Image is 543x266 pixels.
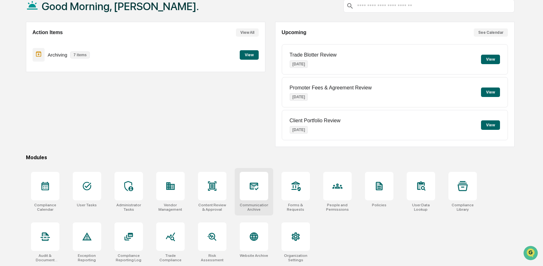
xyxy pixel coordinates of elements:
button: View [481,88,500,97]
div: 🖐️ [6,80,11,85]
div: Content Review & Approval [198,203,226,212]
span: Attestations [52,80,78,86]
div: Risk Assessment [198,253,226,262]
p: 7 items [70,51,89,58]
p: Client Portfolio Review [290,118,341,124]
div: Organization Settings [281,253,310,262]
p: Promoter Fees & Agreement Review [290,85,372,91]
div: We're available if you need us! [22,55,80,60]
p: [DATE] [290,126,308,134]
div: Website Archive [240,253,268,258]
button: See Calendar [474,28,508,37]
div: Compliance Library [448,203,477,212]
iframe: Open customer support [523,245,540,262]
span: Data Lookup [13,92,40,98]
div: Communications Archive [240,203,268,212]
a: 🗄️Attestations [43,77,81,88]
div: Exception Reporting [73,253,101,262]
a: View [240,51,259,57]
div: Trade Compliance [156,253,185,262]
div: Compliance Reporting Log [114,253,143,262]
div: User Tasks [77,203,97,207]
div: Forms & Requests [281,203,310,212]
p: [DATE] [290,93,308,101]
button: View [481,55,500,64]
div: Administrator Tasks [114,203,143,212]
button: View [481,120,500,130]
div: User Data Lookup [407,203,435,212]
div: Policies [372,203,386,207]
a: 🔎Data Lookup [4,89,42,100]
div: Modules [26,154,515,160]
button: Start new chat [108,50,115,58]
p: Trade Blotter Review [290,52,337,58]
div: 🗄️ [46,80,51,85]
span: Preclearance [13,80,41,86]
h2: Upcoming [282,30,306,35]
div: Vendor Management [156,203,185,212]
p: Archiving [48,52,67,57]
span: Pylon [63,107,77,112]
div: People and Permissions [323,203,352,212]
button: View All [236,28,259,37]
div: Compliance Calendar [31,203,59,212]
div: Start new chat [22,48,104,55]
p: [DATE] [290,60,308,68]
a: Powered byPylon [45,107,77,112]
button: View [240,50,259,60]
h2: Action Items [33,30,63,35]
a: 🖐️Preclearance [4,77,43,88]
div: Audit & Document Logs [31,253,59,262]
p: How can we help? [6,13,115,23]
img: 1746055101610-c473b297-6a78-478c-a979-82029cc54cd1 [6,48,18,60]
div: 🔎 [6,92,11,97]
